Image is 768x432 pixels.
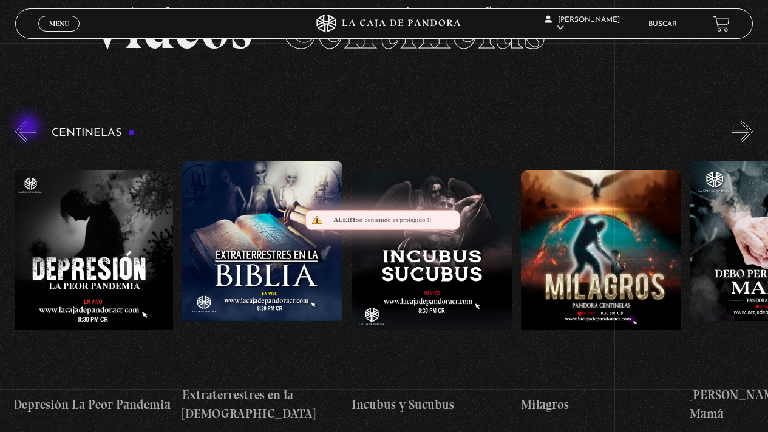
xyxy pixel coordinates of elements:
h3: Centinelas [52,127,135,139]
h4: Incubus y Sucubus [352,395,512,414]
button: Next [732,121,753,142]
h4: Depresión La Peor Pandemia [13,395,174,414]
span: [PERSON_NAME] [545,16,620,32]
h4: Milagros [521,395,681,414]
div: el contenido es protegido !! [305,210,460,230]
span: Menu [49,20,69,27]
span: Cerrar [45,30,73,39]
a: Buscar [648,21,677,28]
span: Alert: [333,216,358,223]
button: Previous [15,121,36,142]
h4: Extraterrestres en la [DEMOGRAPHIC_DATA] [182,385,342,424]
a: View your shopping cart [713,16,730,32]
